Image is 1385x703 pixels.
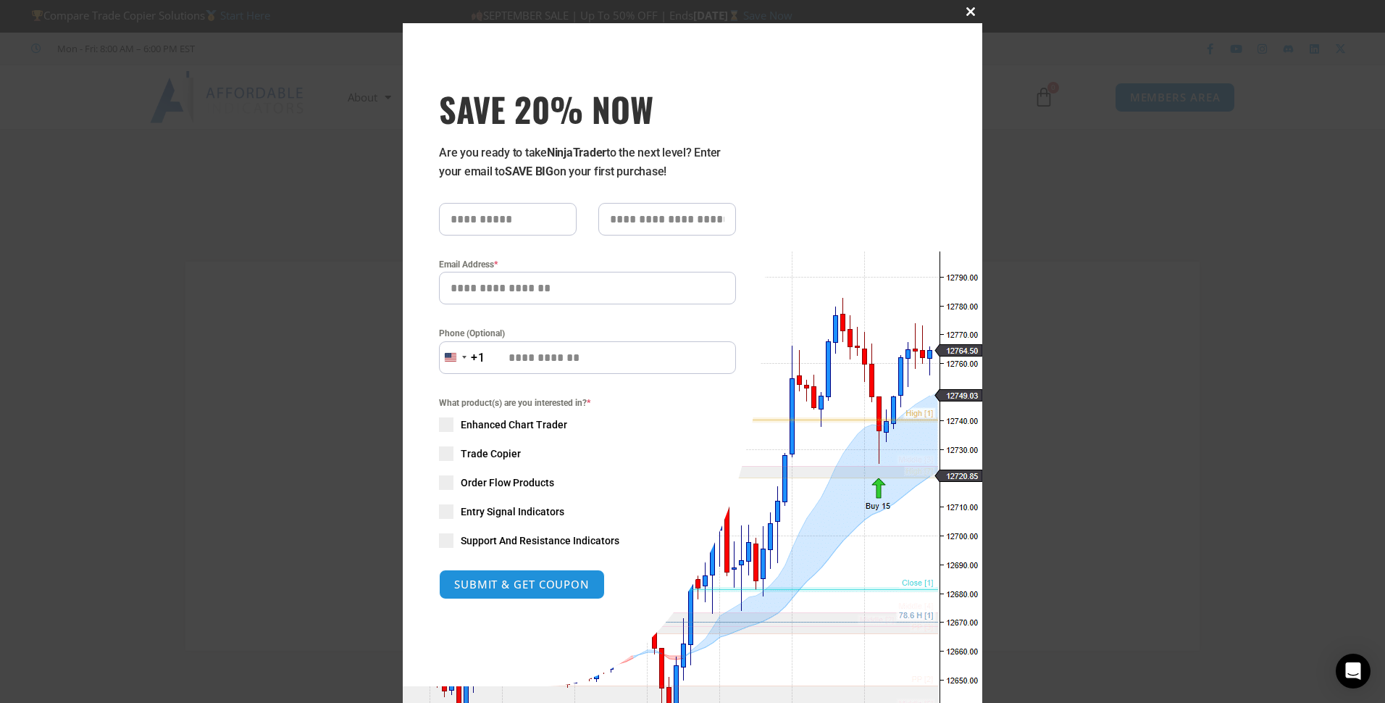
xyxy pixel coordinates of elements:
[439,533,736,548] label: Support And Resistance Indicators
[461,417,567,432] span: Enhanced Chart Trader
[439,257,736,272] label: Email Address
[439,341,485,374] button: Selected country
[471,349,485,367] div: +1
[461,533,619,548] span: Support And Resistance Indicators
[505,165,553,178] strong: SAVE BIG
[1336,654,1371,689] div: Open Intercom Messenger
[439,88,736,129] h3: SAVE 20% NOW
[461,504,564,519] span: Entry Signal Indicators
[439,396,736,410] span: What product(s) are you interested in?
[439,417,736,432] label: Enhanced Chart Trader
[547,146,606,159] strong: NinjaTrader
[439,475,736,490] label: Order Flow Products
[439,446,736,461] label: Trade Copier
[461,475,554,490] span: Order Flow Products
[439,143,736,181] p: Are you ready to take to the next level? Enter your email to on your first purchase!
[461,446,521,461] span: Trade Copier
[439,326,736,341] label: Phone (Optional)
[439,570,605,599] button: SUBMIT & GET COUPON
[439,504,736,519] label: Entry Signal Indicators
